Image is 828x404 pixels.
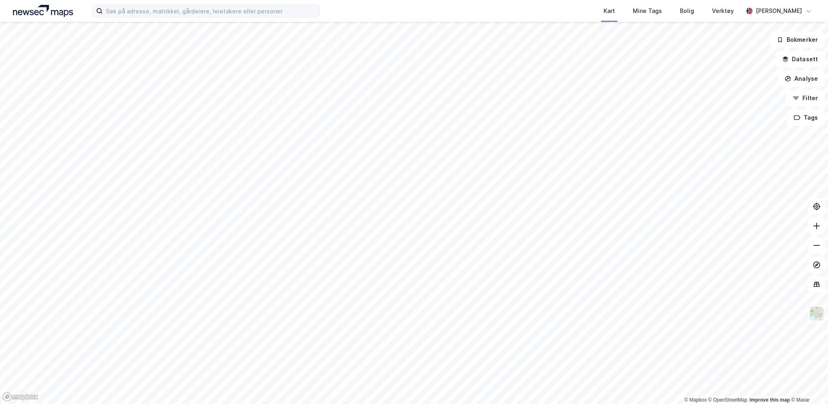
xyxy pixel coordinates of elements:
[787,110,825,126] button: Tags
[680,6,694,16] div: Bolig
[809,306,824,321] img: Z
[103,5,319,17] input: Søk på adresse, matrikkel, gårdeiere, leietakere eller personer
[756,6,802,16] div: [PERSON_NAME]
[778,71,825,87] button: Analyse
[770,32,825,48] button: Bokmerker
[787,365,828,404] iframe: Chat Widget
[708,397,748,403] a: OpenStreetMap
[786,90,825,106] button: Filter
[633,6,662,16] div: Mine Tags
[2,392,38,402] a: Mapbox homepage
[787,365,828,404] div: Kontrollprogram for chat
[750,397,790,403] a: Improve this map
[775,51,825,67] button: Datasett
[604,6,615,16] div: Kart
[684,397,707,403] a: Mapbox
[13,5,73,17] img: logo.a4113a55bc3d86da70a041830d287a7e.svg
[712,6,734,16] div: Verktøy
